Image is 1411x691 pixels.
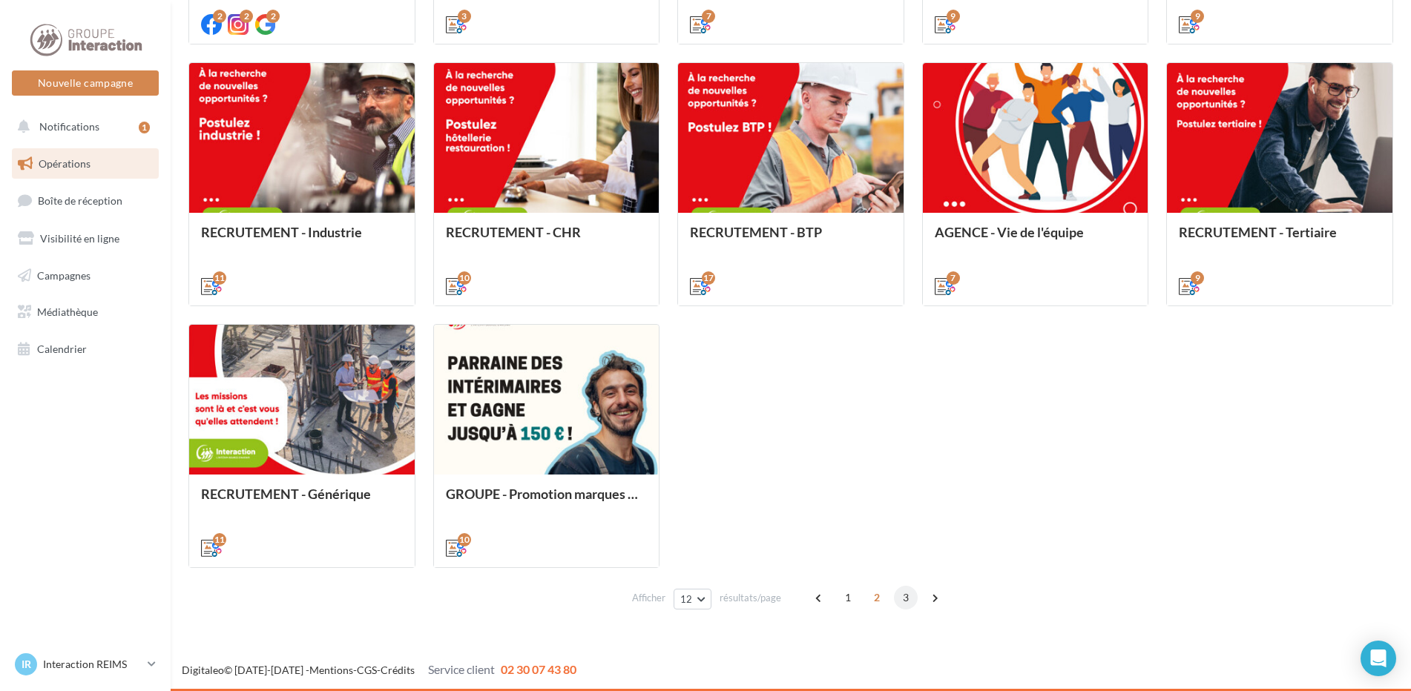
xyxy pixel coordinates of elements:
div: AGENCE - Vie de l'équipe [935,225,1137,254]
div: RECRUTEMENT - CHR [446,225,648,254]
div: 10 [458,271,471,285]
div: 7 [702,10,715,23]
div: 9 [1191,10,1204,23]
a: IR Interaction REIMS [12,650,159,678]
button: Nouvelle campagne [12,70,159,96]
div: 2 [266,10,280,23]
span: Calendrier [37,343,87,355]
span: Notifications [39,120,99,133]
div: RECRUTEMENT - Tertiaire [1179,225,1381,254]
div: 11 [213,533,226,546]
div: 2 [240,10,253,23]
a: Mentions [309,664,353,676]
div: 3 [458,10,471,23]
span: IR [22,657,31,672]
div: RECRUTEMENT - BTP [690,225,892,254]
span: 2 [865,586,889,609]
span: Service client [428,662,495,676]
div: 11 [213,271,226,285]
button: Notifications 1 [9,111,156,142]
span: résultats/page [720,591,781,605]
div: RECRUTEMENT - Générique [201,486,403,516]
div: 7 [947,271,960,285]
span: Afficher [632,591,665,605]
div: 9 [947,10,960,23]
div: 1 [139,122,150,133]
a: CGS [357,664,377,676]
span: Boîte de réception [38,194,122,207]
span: 3 [894,586,918,609]
p: Interaction REIMS [43,657,142,672]
a: Calendrier [9,334,162,365]
a: Médiathèque [9,297,162,328]
span: Médiathèque [37,305,98,318]
a: Campagnes [9,260,162,291]
div: 2 [213,10,226,23]
a: Crédits [381,664,415,676]
a: Visibilité en ligne [9,223,162,254]
span: Opérations [39,157,91,170]
a: Boîte de réception [9,185,162,216]
span: 02 30 07 43 80 [501,662,576,676]
div: Open Intercom Messenger [1361,641,1396,676]
span: © [DATE]-[DATE] - - - [182,664,576,676]
a: Digitaleo [182,664,224,676]
span: Campagnes [37,268,91,281]
button: 12 [674,589,711,609]
span: 1 [836,586,860,609]
a: Opérations [9,148,162,179]
div: 10 [458,533,471,546]
div: GROUPE - Promotion marques et offres [446,486,648,516]
span: 12 [680,593,693,605]
div: RECRUTEMENT - Industrie [201,225,403,254]
span: Visibilité en ligne [40,232,119,245]
div: 9 [1191,271,1204,285]
div: 17 [702,271,715,285]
